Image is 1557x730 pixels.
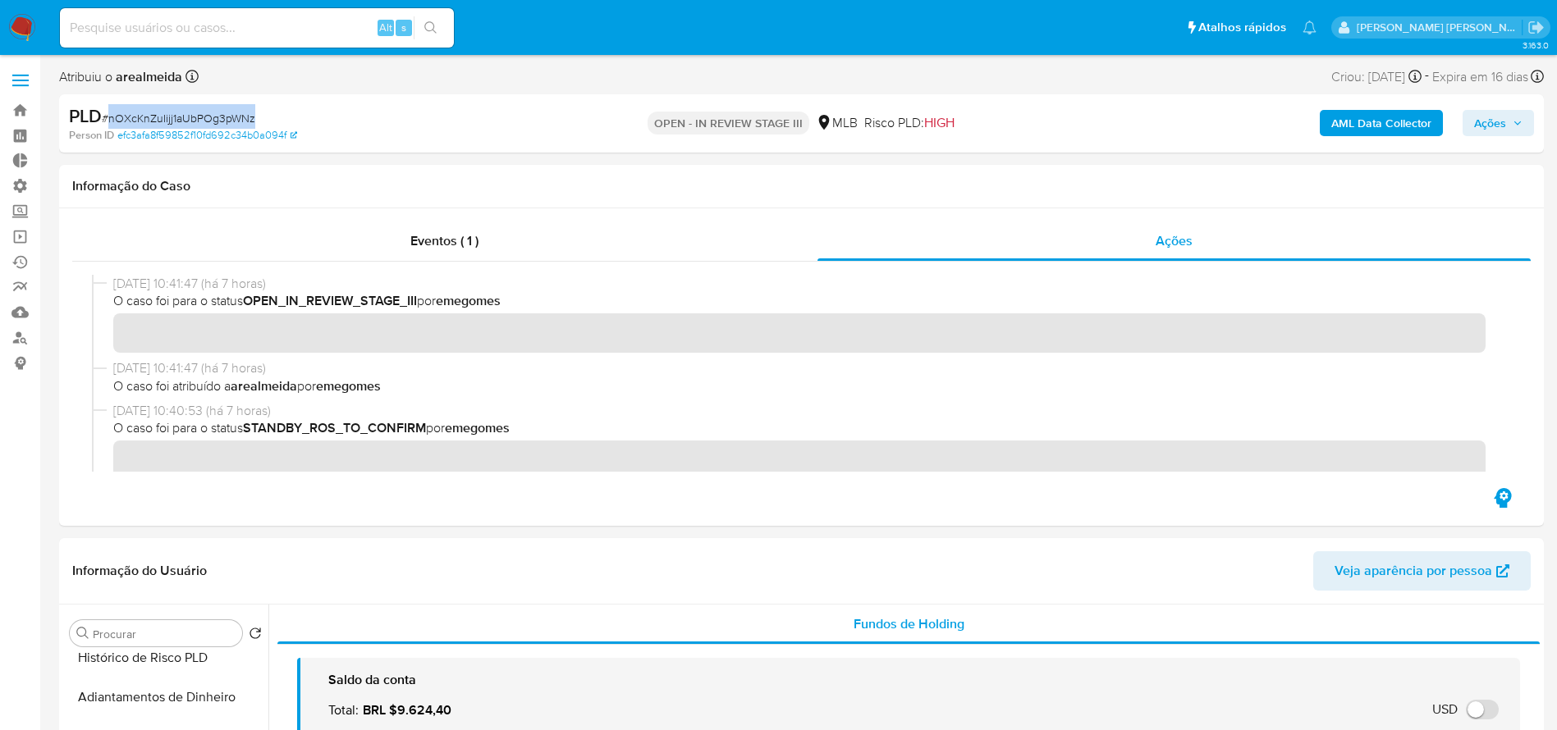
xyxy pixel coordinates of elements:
[816,114,858,132] div: MLB
[1198,19,1286,36] span: Atalhos rápidos
[379,20,392,35] span: Alt
[249,627,262,645] button: Retornar ao pedido padrão
[117,128,297,143] a: efc3afa8f59852f10fd692c34b0a094f
[648,112,809,135] p: OPEN - IN REVIEW STAGE III
[864,114,955,132] span: Risco PLD:
[1527,19,1545,36] a: Sair
[1156,231,1193,250] span: Ações
[76,627,89,640] button: Procurar
[1463,110,1534,136] button: Ações
[63,638,268,678] button: Histórico de Risco PLD
[102,110,255,126] span: # nOXcKnZuIijj1aUbPOg3pWNz
[1303,21,1317,34] a: Notificações
[410,231,479,250] span: Eventos ( 1 )
[69,103,102,129] b: PLD
[1331,66,1422,88] div: Criou: [DATE]
[1474,110,1506,136] span: Ações
[69,128,114,143] b: Person ID
[414,16,447,39] button: search-icon
[59,68,182,86] span: Atribuiu o
[1335,551,1492,591] span: Veja aparência por pessoa
[72,563,207,579] h1: Informação do Usuário
[924,113,955,132] span: HIGH
[93,627,236,641] input: Procurar
[401,20,406,35] span: s
[63,678,268,717] button: Adiantamentos de Dinheiro
[60,17,454,39] input: Pesquise usuários ou casos...
[112,67,182,86] b: arealmeida
[1313,551,1531,591] button: Veja aparência por pessoa
[72,178,1531,194] h1: Informação do Caso
[1320,110,1443,136] button: AML Data Collector
[1357,20,1523,35] p: andreia.almeida@mercadolivre.com
[1331,110,1431,136] b: AML Data Collector
[1425,66,1429,88] span: -
[1432,68,1528,86] span: Expira em 16 dias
